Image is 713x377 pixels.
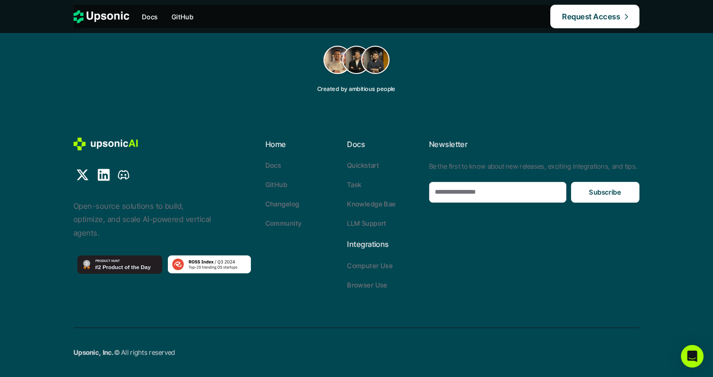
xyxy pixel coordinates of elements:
a: Browser Use [347,280,424,290]
p: Newsletter [429,138,639,151]
p: Integrations [347,238,424,251]
p: Open-source solutions to build, optimize, and scale AI-powered vertical agents. [74,199,215,240]
p: © All rights reserved [74,346,175,358]
a: Request Access [550,5,639,28]
a: Quickstart [347,160,424,170]
p: GitHub [265,180,288,189]
a: Task [347,180,424,189]
p: Docs [347,138,424,151]
a: Computer Use [347,261,424,270]
a: Community [265,218,343,228]
p: LLM Support [347,218,387,228]
p: GitHub [172,12,194,22]
p: Changelog [265,199,299,209]
p: Request Access [562,10,620,24]
img: GPT Computer Assistant - Create intelligence for your products | Product Hunt [77,255,162,274]
p: Quickstart [347,160,379,170]
p: Be the first to know about new releases, exciting integrations, and tips. [429,160,639,172]
a: Docs [265,160,343,170]
a: GitHub [265,180,343,189]
p: Knowledge Bae [347,199,396,209]
p: Computer Use [347,261,393,270]
p: Docs [265,160,282,170]
a: Knowledge Bae [347,199,424,209]
p: Docs [142,12,158,22]
a: Changelog [265,199,343,209]
p: Home [265,138,343,151]
a: Docs [136,8,164,25]
a: LLM Support [347,218,424,228]
button: Subscribe [571,182,639,203]
p: Task [347,180,362,189]
div: Open Intercom Messenger [681,345,704,368]
p: Community [265,218,302,228]
p: Created by ambitious people [317,86,396,92]
strong: Upsonic, Inc. [74,348,114,356]
img: ROSS Index - Fastest Growing Open-Source Startups in Q3 2024 | Runa Capital [148,255,271,273]
p: Subscribe [589,187,621,197]
a: GitHub [166,8,199,25]
p: Browser Use [347,280,388,290]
